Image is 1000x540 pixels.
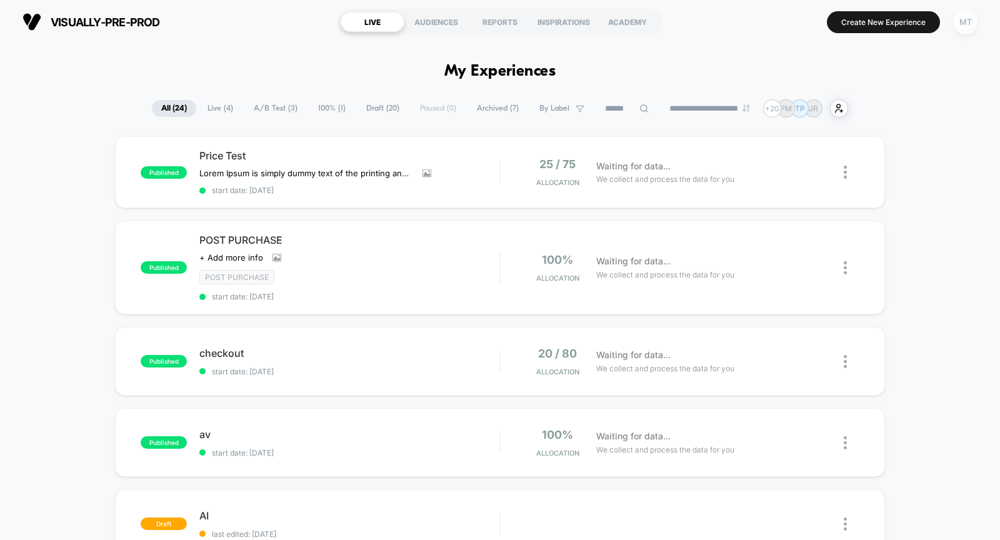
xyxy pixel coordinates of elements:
[742,104,750,112] img: end
[141,517,187,530] span: draft
[51,16,160,29] span: visually-pre-prod
[596,254,671,268] span: Waiting for data...
[22,12,41,31] img: Visually logo
[152,100,196,117] span: All ( 24 )
[596,444,734,456] span: We collect and process the data for you
[844,517,847,531] img: close
[404,12,468,32] div: AUDIENCES
[539,157,576,171] span: 25 / 75
[532,12,596,32] div: INSPIRATIONS
[141,436,187,449] span: published
[596,348,671,362] span: Waiting for data...
[536,274,579,282] span: Allocation
[199,149,499,162] span: Price Test
[244,100,307,117] span: A/B Test ( 3 )
[141,166,187,179] span: published
[542,253,573,266] span: 100%
[596,269,734,281] span: We collect and process the data for you
[596,159,671,173] span: Waiting for data...
[199,292,499,301] span: start date: [DATE]
[199,168,413,178] span: Lorem Ipsum is simply dummy text of the printing and typesetting industry. Lorem Ipsum has been t...
[542,428,573,441] span: 100%
[844,166,847,179] img: close
[596,362,734,374] span: We collect and process the data for you
[357,100,409,117] span: Draft ( 20 )
[844,355,847,368] img: close
[467,100,528,117] span: Archived ( 7 )
[536,178,579,187] span: Allocation
[763,99,781,117] div: + 20
[844,436,847,449] img: close
[539,104,569,113] span: By Label
[596,429,671,443] span: Waiting for data...
[199,252,263,262] span: + Add more info
[780,104,792,113] p: PM
[19,12,164,32] button: visually-pre-prod
[199,448,499,457] span: start date: [DATE]
[141,261,187,274] span: published
[795,104,805,113] p: TP
[199,186,499,195] span: start date: [DATE]
[199,347,499,359] span: checkout
[596,12,659,32] div: ACADEMY
[309,100,355,117] span: 100% ( 1 )
[341,12,404,32] div: LIVE
[199,529,499,539] span: last edited: [DATE]
[596,173,734,185] span: We collect and process the data for you
[949,9,981,35] button: MT
[809,104,818,113] p: JR
[444,62,556,81] h1: My Experiences
[198,100,242,117] span: Live ( 4 )
[199,270,274,284] span: Post Purchase
[536,449,579,457] span: Allocation
[536,367,579,376] span: Allocation
[468,12,532,32] div: REPORTS
[538,347,577,360] span: 20 / 80
[199,234,499,246] span: POST PURCHASE
[953,10,977,34] div: MT
[199,367,499,376] span: start date: [DATE]
[827,11,940,33] button: Create New Experience
[199,509,499,522] span: AI
[141,355,187,367] span: published
[199,428,499,441] span: av
[844,261,847,274] img: close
